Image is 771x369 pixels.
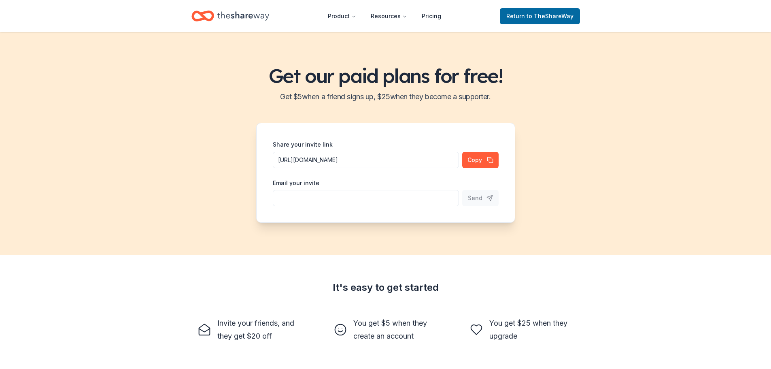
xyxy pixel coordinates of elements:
h1: Get our paid plans for free! [10,64,761,87]
nav: Main [321,6,448,26]
div: You get $25 when they upgrade [489,317,573,343]
button: Resources [364,8,414,24]
span: to TheShareWay [527,13,573,19]
h2: Get $ 5 when a friend signs up, $ 25 when they become a supporter. [10,90,761,103]
label: Share your invite link [273,141,333,149]
a: Returnto TheShareWay [500,8,580,24]
div: You get $5 when they create an account [353,317,438,343]
label: Email your invite [273,179,319,187]
div: Invite your friends, and they get $20 off [217,317,302,343]
span: Return [506,11,573,21]
button: Product [321,8,363,24]
a: Pricing [415,8,448,24]
div: It's easy to get started [191,281,580,294]
a: Home [191,6,269,26]
button: Copy [462,152,499,168]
